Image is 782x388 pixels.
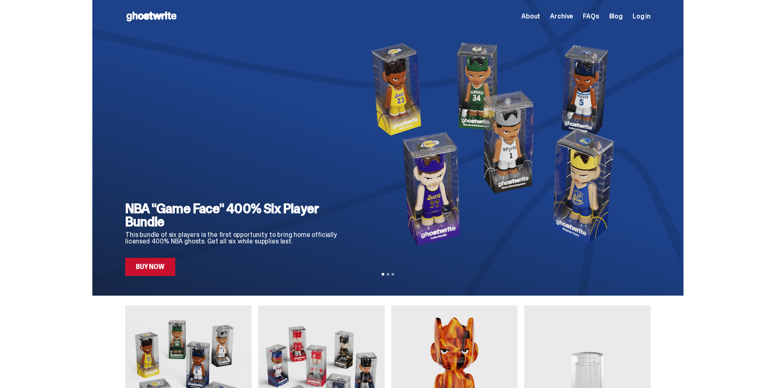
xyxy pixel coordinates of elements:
a: FAQs [583,13,599,20]
a: About [521,13,540,20]
button: View slide 2 [387,273,389,276]
a: Log in [633,13,651,20]
img: NBA "Game Face" 400% Six Player Bundle [357,33,638,255]
button: View slide 3 [392,273,394,276]
a: Archive [550,13,573,20]
p: This bundle of six players is the first opportunity to bring home officially licensed 400% NBA gh... [125,232,344,245]
button: View slide 1 [382,273,384,276]
h2: NBA "Game Face" 400% Six Player Bundle [125,202,344,228]
a: Buy Now [125,258,175,276]
a: Blog [609,13,623,20]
